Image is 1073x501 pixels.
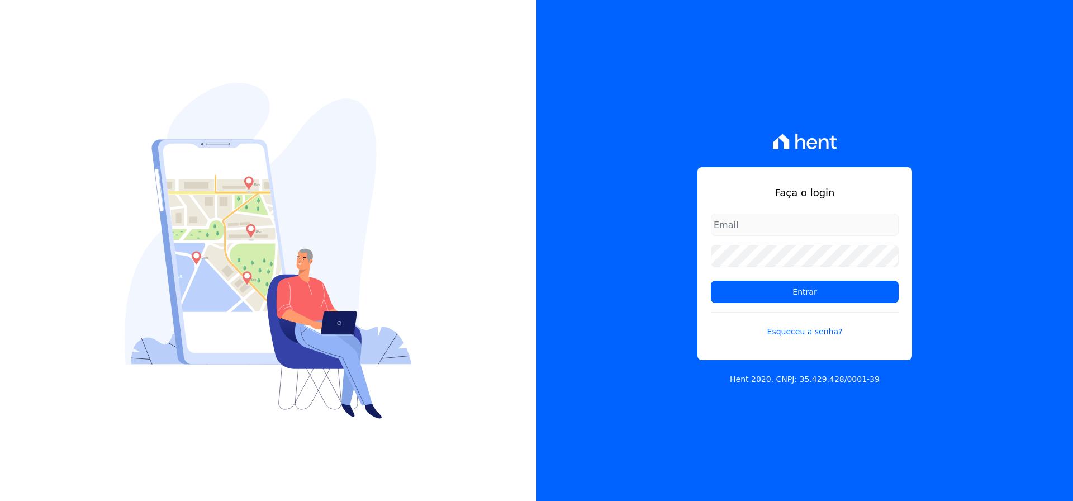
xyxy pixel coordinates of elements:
[711,281,899,303] input: Entrar
[711,312,899,338] a: Esqueceu a senha?
[711,185,899,200] h1: Faça o login
[711,214,899,236] input: Email
[730,374,880,385] p: Hent 2020. CNPJ: 35.429.428/0001-39
[125,83,412,419] img: Login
